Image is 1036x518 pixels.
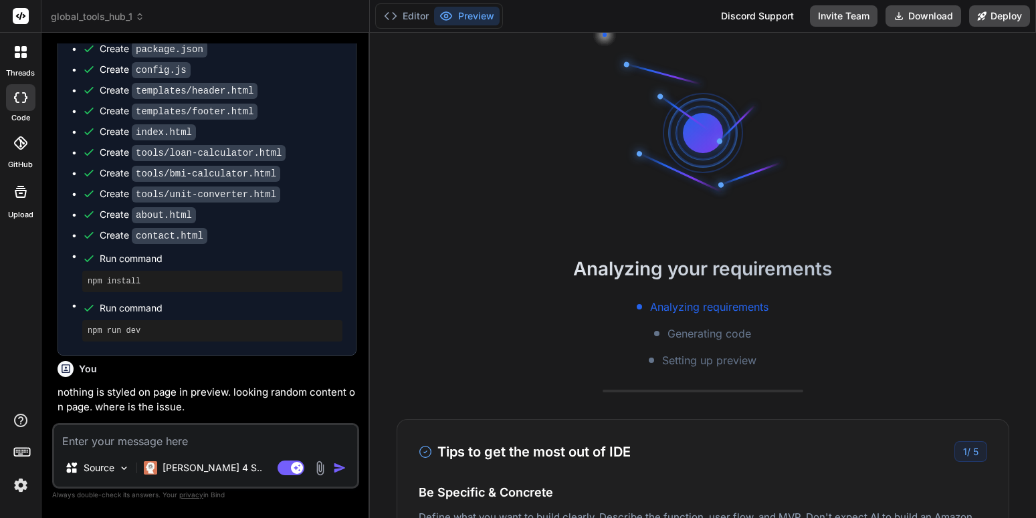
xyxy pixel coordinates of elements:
div: Create [100,125,196,139]
span: Setting up preview [662,352,756,368]
button: Editor [379,7,434,25]
code: templates/footer.html [132,104,257,120]
p: Source [84,461,114,475]
span: 5 [973,446,978,457]
img: Claude 4 Sonnet [144,461,157,475]
button: Deploy [969,5,1030,27]
span: Run command [100,252,342,265]
div: Create [100,208,196,222]
p: Always double-check its answers. Your in Bind [52,489,359,501]
h6: You [79,362,97,376]
code: about.html [132,207,196,223]
code: contact.html [132,228,207,244]
button: Download [886,5,961,27]
div: Create [100,187,280,201]
code: package.json [132,41,207,57]
div: Create [100,42,207,56]
div: Discord Support [713,5,802,27]
label: code [11,112,30,124]
label: GitHub [8,159,33,170]
span: Analyzing requirements [650,299,768,315]
div: Create [100,146,286,160]
code: tools/unit-converter.html [132,186,280,203]
div: / [954,441,987,462]
span: 1 [963,446,967,457]
div: Create [100,104,257,118]
code: tools/loan-calculator.html [132,145,286,161]
img: Pick Models [118,463,130,474]
code: index.html [132,124,196,140]
span: Run command [100,301,342,315]
p: [PERSON_NAME] 4 S.. [163,461,262,475]
div: Create [100,84,257,98]
span: Generating code [667,326,751,342]
label: Upload [8,209,33,221]
span: privacy [179,491,203,499]
button: Preview [434,7,500,25]
img: attachment [312,461,328,476]
label: threads [6,68,35,79]
p: nothing is styled on page in preview. looking random content on page. where is the issue. [58,385,356,415]
h3: Tips to get the most out of IDE [419,442,631,462]
div: Create [100,166,280,180]
img: icon [333,461,346,475]
pre: npm run dev [88,326,337,336]
code: config.js [132,62,191,78]
button: Invite Team [810,5,877,27]
img: settings [9,474,32,497]
span: global_tools_hub_1 [51,10,144,23]
h4: Be Specific & Concrete [419,483,987,501]
div: Create [100,63,191,77]
h2: Analyzing your requirements [370,255,1036,283]
pre: npm install [88,276,337,287]
div: Create [100,229,207,243]
code: tools/bmi-calculator.html [132,166,280,182]
code: templates/header.html [132,83,257,99]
